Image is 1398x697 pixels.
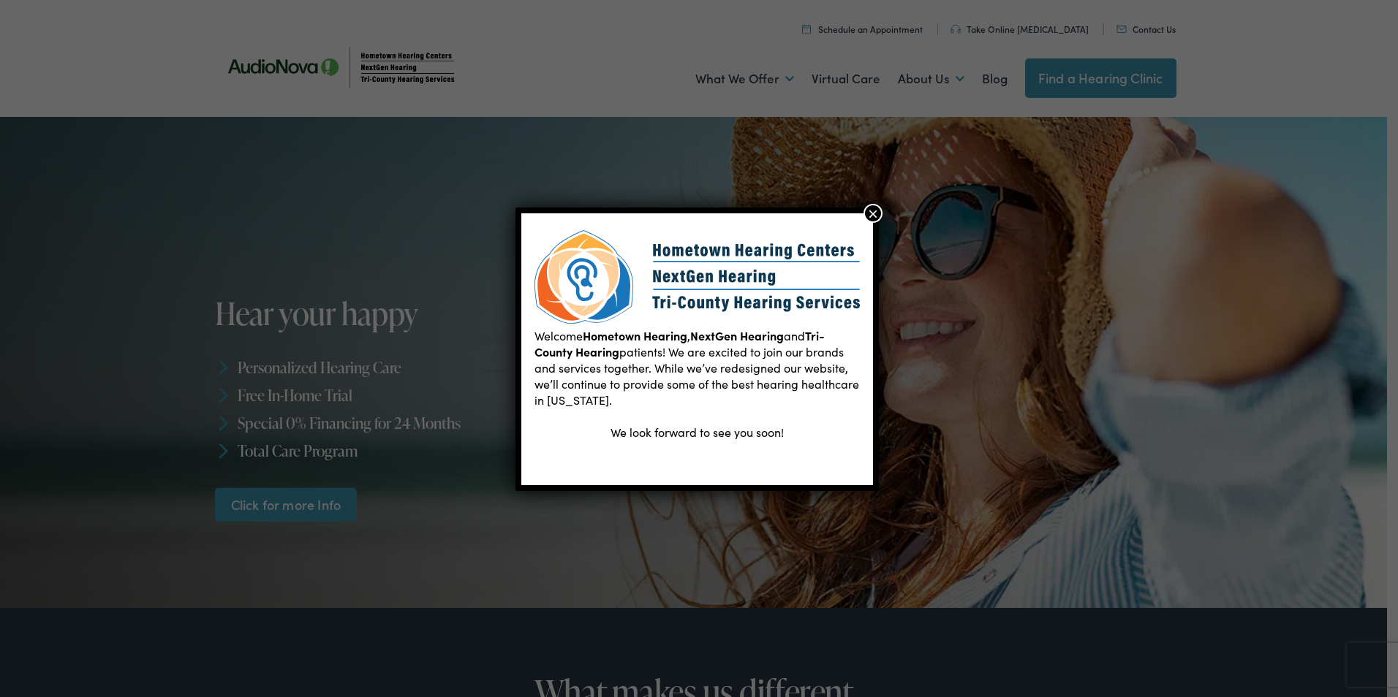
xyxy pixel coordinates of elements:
[611,424,784,440] span: We look forward to see you soon!
[534,327,859,408] span: Welcome , and patients! We are excited to join our brands and services together. While we’ve rede...
[864,204,883,223] button: Close
[534,327,825,359] b: Tri-County Hearing
[583,327,687,343] b: Hometown Hearing
[690,327,784,343] b: NextGen Hearing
